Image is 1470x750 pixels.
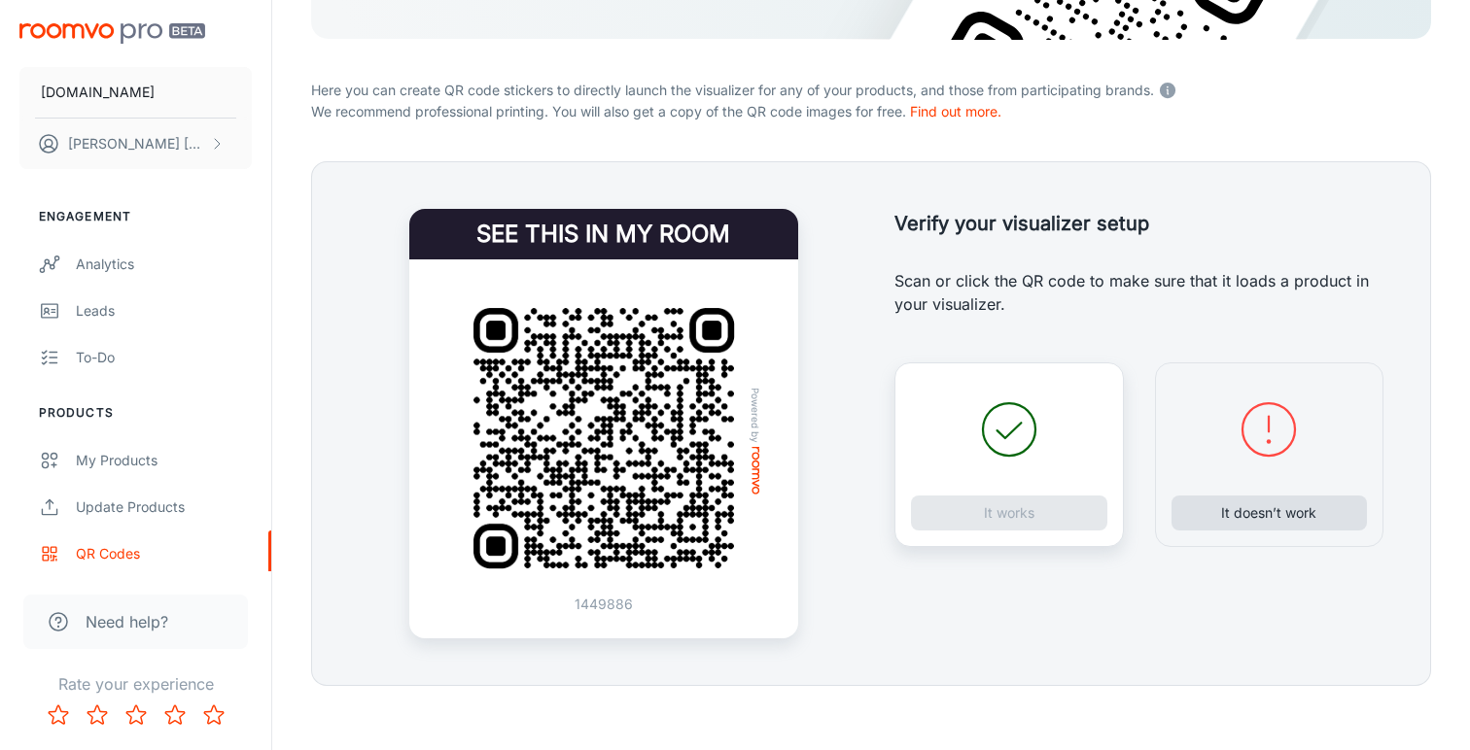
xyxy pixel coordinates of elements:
[156,696,194,734] button: Rate 4 star
[311,101,1431,122] p: We recommend professional printing. You will also get a copy of the QR code images for free.
[894,209,1383,238] h5: Verify your visualizer setup
[194,696,233,734] button: Rate 5 star
[86,610,168,633] span: Need help?
[311,76,1431,101] p: Here you can create QR code stickers to directly launch the visualizer for any of your products, ...
[894,269,1383,316] p: Scan or click the QR code to make sure that it loads a product in your visualizer.
[76,496,252,518] div: Update Products
[76,300,252,322] div: Leads
[76,543,252,564] div: QR Codes
[68,133,205,154] p: [PERSON_NAME] [PERSON_NAME]
[39,696,78,734] button: Rate 1 star
[78,696,117,734] button: Rate 2 star
[16,672,256,696] p: Rate your experience
[19,67,252,118] button: [DOMAIN_NAME]
[41,82,155,103] p: [DOMAIN_NAME]
[746,388,765,443] span: Powered by
[76,450,252,471] div: My Products
[448,283,759,594] img: QR Code Example
[19,119,252,169] button: [PERSON_NAME] [PERSON_NAME]
[752,447,759,494] img: roomvo
[1172,495,1368,530] button: It doesn’t work
[409,209,798,259] h4: See this in my room
[76,347,252,368] div: To-do
[76,254,252,275] div: Analytics
[910,103,1001,119] a: Find out more.
[117,696,156,734] button: Rate 3 star
[19,23,205,44] img: Roomvo PRO Beta
[575,594,633,615] p: 1449886
[409,209,798,638] a: See this in my roomQR Code ExamplePowered byroomvo1449886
